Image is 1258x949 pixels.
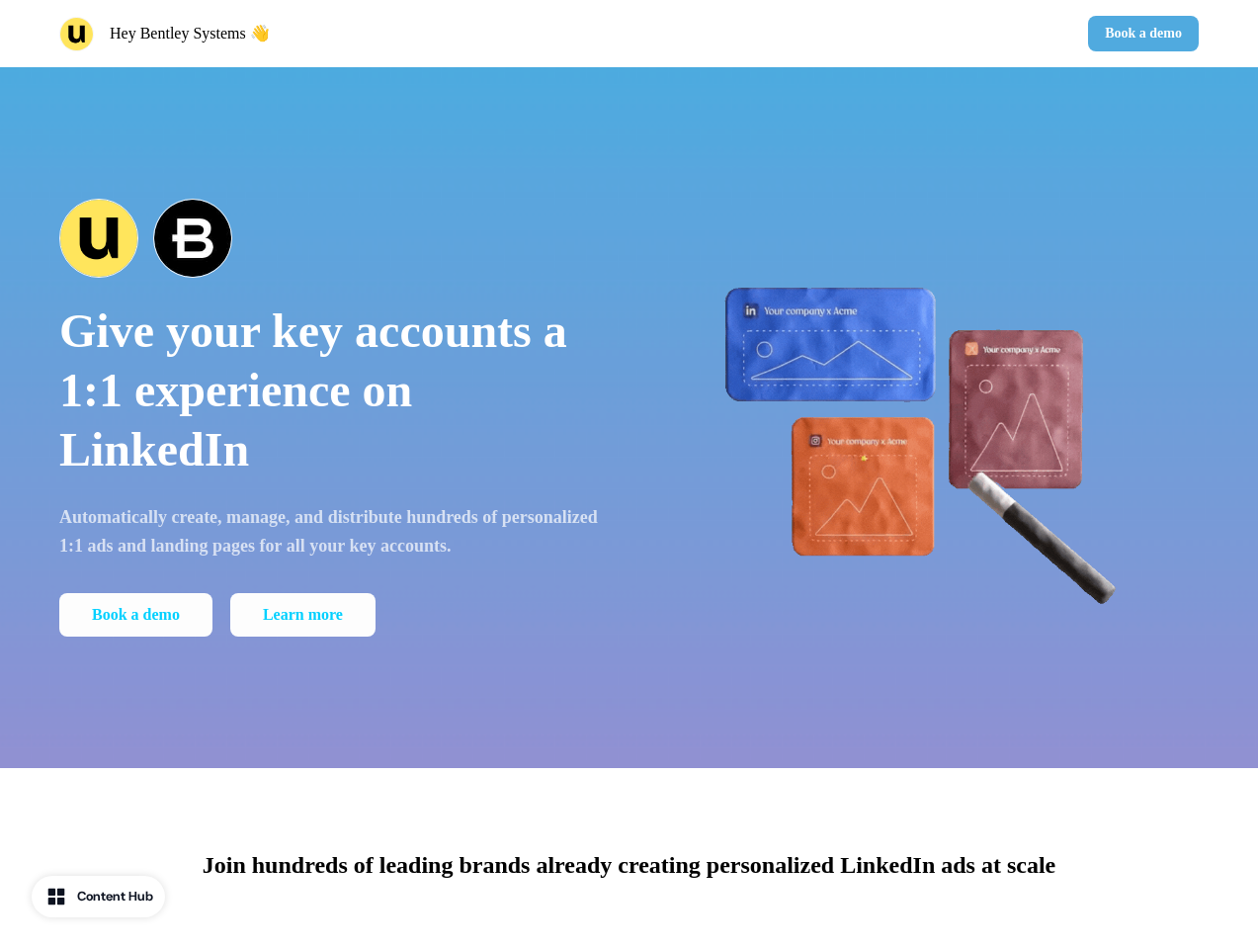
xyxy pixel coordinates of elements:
[110,22,270,45] p: Hey Bentley Systems 👋
[32,876,165,917] button: Content Hub
[230,593,376,637] a: Learn more
[59,593,212,637] button: Book a demo
[59,507,598,556] strong: Automatically create, manage, and distribute hundreds of personalized 1:1 ads and landing pages f...
[203,847,1055,883] p: Join hundreds of leading brands already creating personalized LinkedIn ads at scale
[1088,16,1199,51] button: Book a demo
[77,887,153,906] div: Content Hub
[59,302,602,479] p: Give your key accounts a 1:1 experience on LinkedIn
